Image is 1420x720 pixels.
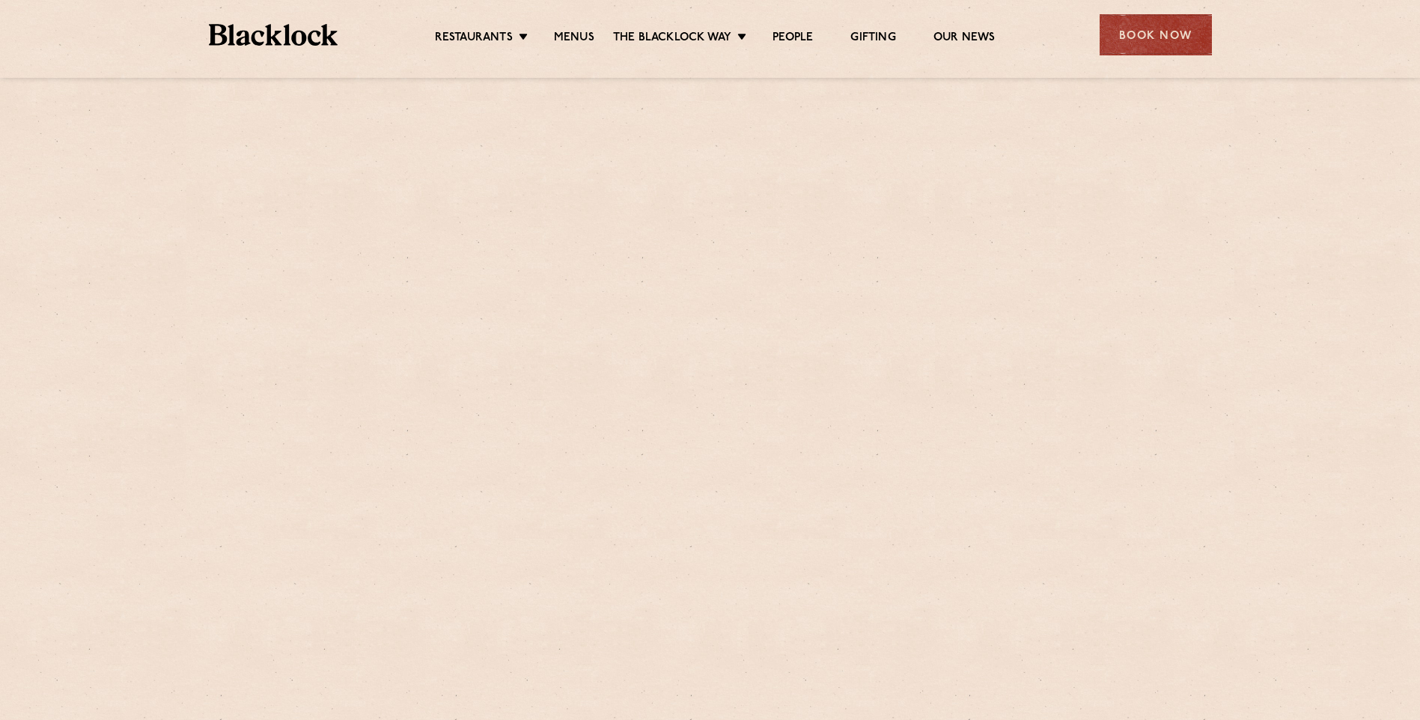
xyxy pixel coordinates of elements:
[209,24,338,46] img: BL_Textured_Logo-footer-cropped.svg
[933,31,996,47] a: Our News
[1100,14,1212,55] div: Book Now
[554,31,594,47] a: Menus
[850,31,895,47] a: Gifting
[613,31,731,47] a: The Blacklock Way
[773,31,813,47] a: People
[435,31,513,47] a: Restaurants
